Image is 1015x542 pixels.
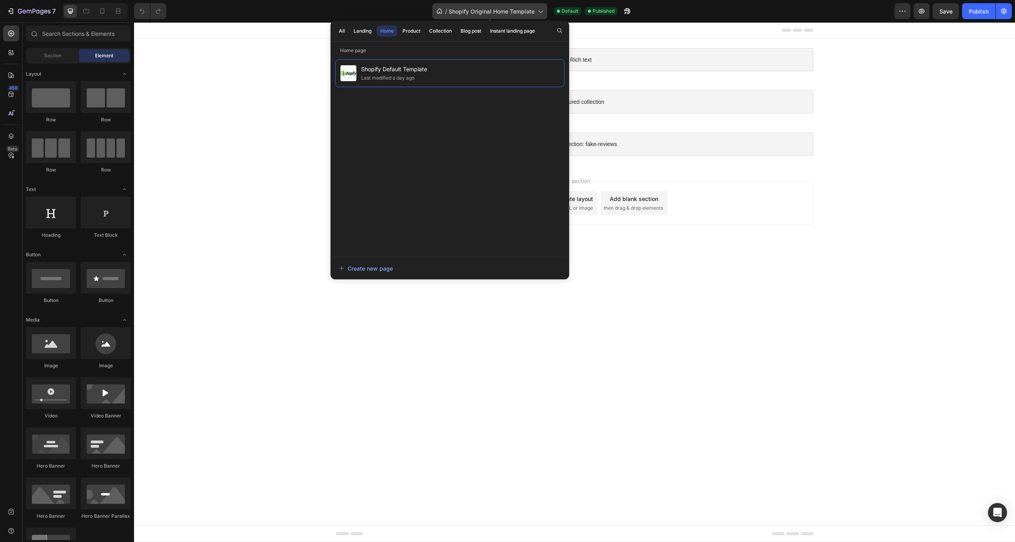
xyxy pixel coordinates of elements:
[593,8,614,15] span: Published
[490,27,535,35] div: Instant landing page
[331,47,569,55] p: Home page
[422,154,459,163] span: Add section
[361,74,414,82] div: Last modified a day ago
[81,116,131,123] div: Row
[95,52,113,59] span: Element
[933,3,959,19] button: Save
[335,25,348,37] button: All
[436,33,457,42] span: Rich text
[449,7,535,16] span: Shopify Original Home Template
[26,25,131,41] input: Search Sections & Elements
[354,27,371,35] div: Landing
[134,3,166,19] div: Undo/Redo
[470,182,529,189] span: then drag & drop elements
[969,7,989,16] div: Publish
[81,297,131,304] div: Button
[26,462,76,470] div: Hero Banner
[118,314,131,326] span: Toggle open
[411,117,483,127] span: Shopify section: fake-reviews
[26,412,76,419] div: Video
[426,25,455,37] button: Collection
[429,27,452,35] div: Collection
[338,260,561,276] button: Create new page
[486,25,539,37] button: Instant landing page
[361,64,427,74] span: Shopify Default Template
[81,362,131,369] div: Image
[81,513,131,520] div: Hero Banner Parallax
[350,25,375,37] button: Landing
[118,248,131,261] span: Toggle open
[8,85,19,91] div: 450
[44,52,61,59] span: Section
[399,25,424,37] button: Product
[351,182,406,189] span: inspired by CRO experts
[26,362,76,369] div: Image
[26,297,76,304] div: Button
[26,251,41,258] span: Button
[134,22,1015,542] iframe: Design area
[461,27,481,35] div: Blog post
[52,6,56,16] p: 7
[457,25,485,37] button: Blog post
[26,116,76,123] div: Row
[118,68,131,80] span: Toggle open
[6,146,19,152] div: Beta
[26,70,41,78] span: Layout
[26,166,76,174] div: Row
[3,3,59,19] button: 7
[26,232,76,239] div: Heading
[417,172,459,181] div: Generate layout
[476,172,524,181] div: Add blank section
[81,166,131,174] div: Row
[445,7,447,16] span: /
[26,186,36,193] span: Text
[81,232,131,239] div: Text Block
[416,182,459,189] span: from URL or image
[26,316,40,324] span: Media
[988,503,1007,522] div: Open Intercom Messenger
[81,412,131,419] div: Video Banner
[377,25,397,37] button: Home
[81,462,131,470] div: Hero Banner
[380,27,394,35] div: Home
[339,264,393,273] div: Create new page
[118,183,131,196] span: Toggle open
[402,27,420,35] div: Product
[339,27,345,35] div: All
[962,3,996,19] button: Publish
[355,172,403,181] div: Choose templates
[423,75,470,84] span: Featured collection
[26,513,76,520] div: Hero Banner
[939,8,953,15] span: Save
[562,8,578,15] span: Default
